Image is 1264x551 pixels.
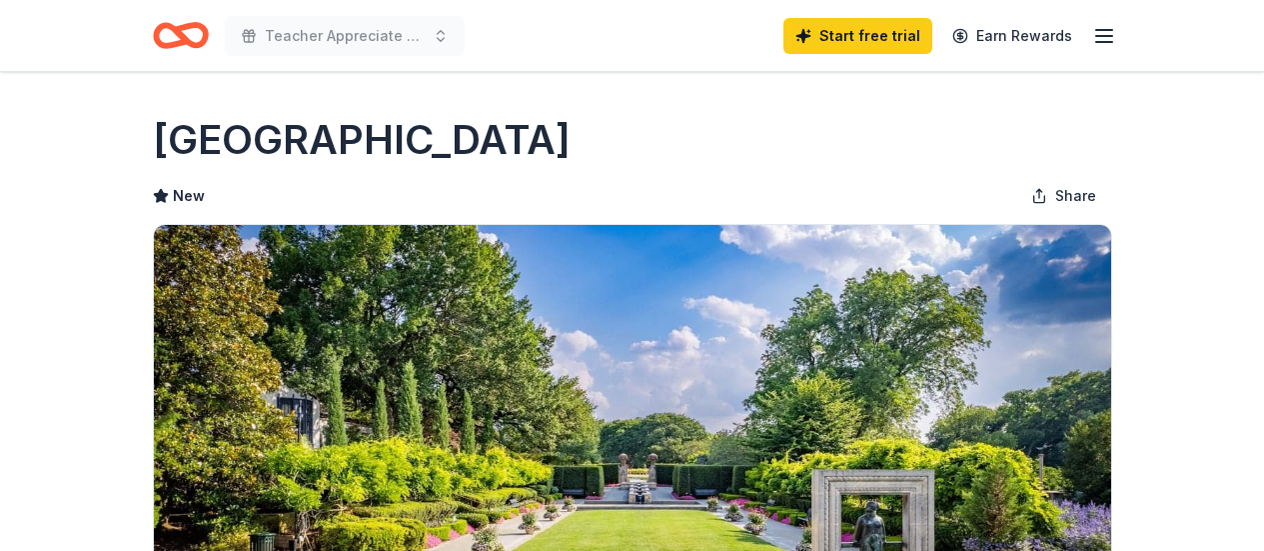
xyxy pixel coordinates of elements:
button: Share [1015,176,1112,216]
a: Home [153,12,209,59]
a: Earn Rewards [940,18,1084,54]
span: Share [1055,184,1096,208]
h1: [GEOGRAPHIC_DATA] [153,112,571,168]
button: Teacher Appreciate Lunch/Week [225,16,465,56]
a: Start free trial [783,18,932,54]
span: New [173,184,205,208]
span: Teacher Appreciate Lunch/Week [265,24,425,48]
